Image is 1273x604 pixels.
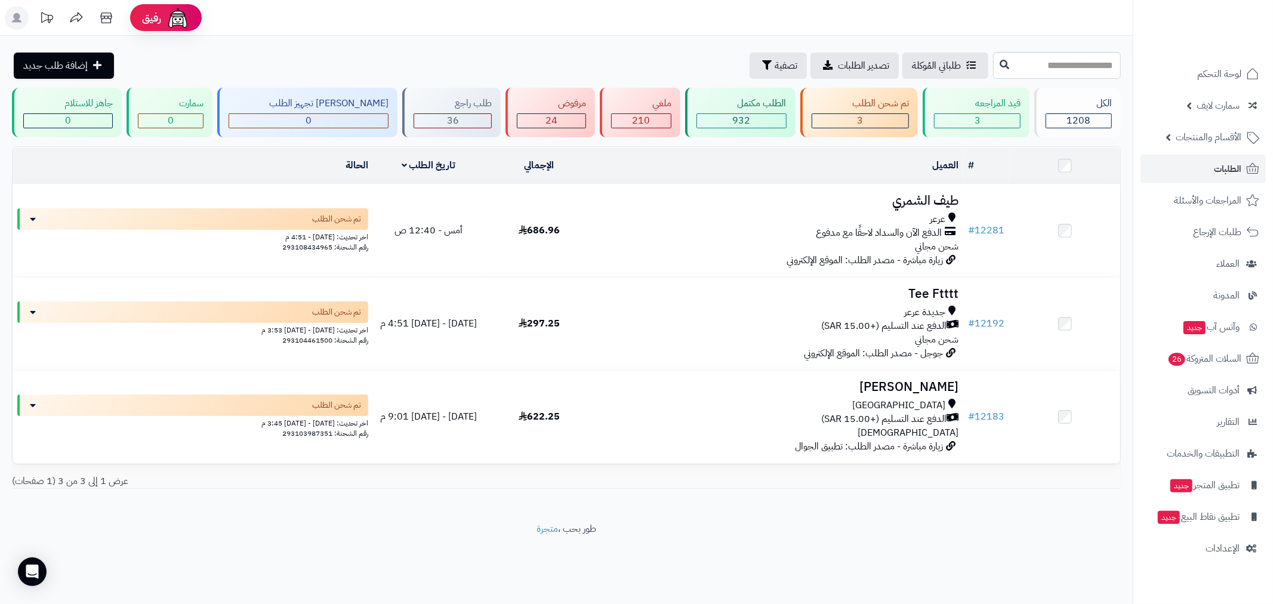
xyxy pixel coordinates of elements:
a: التطبيقات والخدمات [1141,439,1266,468]
span: جوجل - مصدر الطلب: الموقع الإلكتروني [804,346,943,360]
a: التقارير [1141,408,1266,436]
span: رقم الشحنة: 293104461500 [282,335,368,346]
a: مرفوض 24 [503,88,597,137]
span: 3 [858,113,864,128]
h3: طيف الشمري [599,194,958,208]
span: 0 [306,113,312,128]
span: 0 [168,113,174,128]
div: 0 [229,114,389,128]
span: لوحة التحكم [1197,66,1241,82]
span: أدوات التسويق [1188,382,1240,399]
div: [PERSON_NAME] تجهيز الطلب [229,97,389,110]
span: 1208 [1067,113,1091,128]
span: 26 [1168,352,1186,366]
div: اخر تحديث: [DATE] - 4:51 م [17,230,368,242]
span: المدونة [1213,287,1240,304]
span: 210 [632,113,650,128]
span: شحن مجاني [915,332,958,347]
a: تطبيق المتجرجديد [1141,471,1266,500]
a: تطبيق نقاط البيعجديد [1141,503,1266,531]
span: طلبات الإرجاع [1193,224,1241,241]
span: تطبيق نقاط البيع [1157,509,1240,525]
a: الإجمالي [525,158,554,172]
a: المدونة [1141,281,1266,310]
div: عرض 1 إلى 3 من 3 (1 صفحات) [3,474,566,488]
span: عرعر [930,212,945,226]
a: الطلب مكتمل 932 [683,88,798,137]
span: 297.25 [519,316,560,331]
span: جديدة عرعر [904,306,945,319]
span: رقم الشحنة: 293108434965 [282,242,368,252]
a: #12192 [968,316,1004,331]
a: العملاء [1141,249,1266,278]
button: تصفية [750,53,807,79]
a: [PERSON_NAME] تجهيز الطلب 0 [215,88,400,137]
div: ملغي [611,97,671,110]
a: #12183 [968,409,1004,424]
span: 24 [545,113,557,128]
a: أدوات التسويق [1141,376,1266,405]
a: طلب راجع 36 [400,88,503,137]
span: جديد [1158,511,1180,524]
span: الأقسام والمنتجات [1176,129,1241,146]
div: مرفوض [517,97,586,110]
span: زيارة مباشرة - مصدر الطلب: الموقع الإلكتروني [787,253,943,267]
a: #12281 [968,223,1004,238]
span: تصفية [775,58,797,73]
div: 0 [24,114,112,128]
a: سمارت 0 [124,88,215,137]
span: الدفع الآن والسداد لاحقًا مع مدفوع [816,226,942,240]
a: المراجعات والأسئلة [1141,186,1266,215]
div: 3 [812,114,909,128]
a: جاهز للاستلام 0 [10,88,124,137]
a: السلات المتروكة26 [1141,344,1266,373]
span: تم شحن الطلب [312,213,361,225]
h3: Tee Ftttt [599,287,958,301]
span: جديد [1183,321,1206,334]
span: [DEMOGRAPHIC_DATA] [858,426,958,440]
a: تحديثات المنصة [32,6,61,33]
div: جاهز للاستلام [23,97,113,110]
div: Open Intercom Messenger [18,557,47,586]
div: 210 [612,114,671,128]
span: 622.25 [519,409,560,424]
div: اخر تحديث: [DATE] - [DATE] 3:53 م [17,323,368,335]
span: رقم الشحنة: 293103987351 [282,428,368,439]
a: لوحة التحكم [1141,60,1266,88]
img: logo-2.png [1192,23,1262,48]
span: تم شحن الطلب [312,399,361,411]
a: طلبات الإرجاع [1141,218,1266,246]
span: زيارة مباشرة - مصدر الطلب: تطبيق الجوال [795,439,943,454]
span: تطبيق المتجر [1169,477,1240,494]
span: الدفع عند التسليم (+15.00 SAR) [821,412,947,426]
h3: [PERSON_NAME] [599,380,958,394]
div: سمارت [138,97,204,110]
a: ملغي 210 [597,88,683,137]
span: السلات المتروكة [1167,350,1241,367]
span: جديد [1170,479,1192,492]
span: أمس - 12:40 ص [394,223,463,238]
div: تم شحن الطلب [812,97,910,110]
a: طلباتي المُوكلة [902,53,988,79]
span: العملاء [1216,255,1240,272]
a: الكل1208 [1032,88,1123,137]
span: 686.96 [519,223,560,238]
span: الدفع عند التسليم (+15.00 SAR) [821,319,947,333]
a: وآتس آبجديد [1141,313,1266,341]
span: 0 [65,113,71,128]
a: العميل [932,158,958,172]
a: الطلبات [1141,155,1266,183]
a: # [968,158,974,172]
span: 932 [732,113,750,128]
div: الطلب مكتمل [696,97,787,110]
div: 3 [935,114,1020,128]
span: شحن مجاني [915,239,958,254]
div: اخر تحديث: [DATE] - [DATE] 3:45 م [17,416,368,429]
div: 36 [414,114,491,128]
a: قيد المراجعه 3 [920,88,1032,137]
a: تاريخ الطلب [402,158,456,172]
div: قيد المراجعه [934,97,1021,110]
div: 0 [138,114,203,128]
span: تصدير الطلبات [838,58,889,73]
span: طلباتي المُوكلة [912,58,961,73]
